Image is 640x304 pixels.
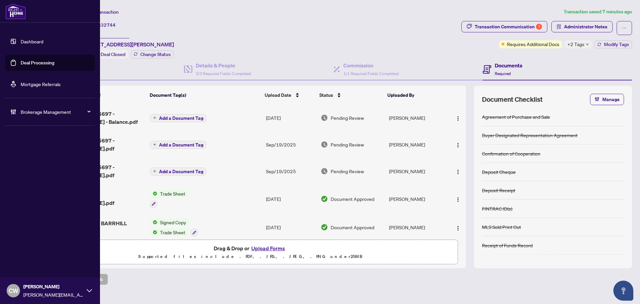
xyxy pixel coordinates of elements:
[263,131,318,158] td: Sep/19/2025
[453,166,463,177] button: Logo
[331,224,374,231] span: Document Approved
[482,150,540,157] div: Confirmation of Cooperation
[321,224,328,231] img: Document Status
[461,21,547,32] button: Transaction Communication1
[594,40,632,48] button: Modify Tags
[61,136,145,153] span: Agent EFT 2505697 - [PERSON_NAME].pdf
[214,244,287,253] span: Drag & Drop or
[21,81,61,87] a: Mortgage Referrals
[453,222,463,233] button: Logo
[455,226,461,231] img: Logo
[482,113,550,120] div: Agreement of Purchase and Sale
[249,244,287,253] button: Upload Forms
[21,108,90,115] span: Brokerage Management
[586,43,589,46] span: down
[157,229,188,236] span: Trade Sheet
[622,26,627,30] span: ellipsis
[263,158,318,185] td: Sep/19/2025
[455,116,461,121] img: Logo
[61,219,145,235] span: FINAL REVISED BARRHILL TRADE.pdf
[482,242,533,249] div: Receipt of Funds Record
[61,163,145,179] span: Agent EFT 2505697 - [PERSON_NAME].pdf
[263,185,318,213] td: [DATE]
[386,158,447,185] td: [PERSON_NAME]
[150,168,206,176] button: Add a Document Tag
[453,194,463,204] button: Logo
[61,191,145,207] span: Trade Sheet - [PERSON_NAME].pdf
[262,86,317,104] th: Upload Date
[59,86,147,104] th: (19) File Name
[495,61,522,69] h4: Documents
[386,131,447,158] td: [PERSON_NAME]
[150,140,206,149] button: Add a Document Tag
[23,291,83,298] span: [PERSON_NAME][EMAIL_ADDRESS][DOMAIN_NAME]
[5,3,26,19] img: logo
[602,94,620,105] span: Manage
[61,110,145,126] span: Agent EFT 2505697 - [PERSON_NAME] - Balance.pdf
[482,187,515,194] div: Deposit Receipt
[331,195,374,203] span: Document Approved
[150,219,198,237] button: Status IconSigned CopyStatus IconTrade Sheet
[319,91,333,99] span: Status
[47,253,454,261] p: Supported files include .PDF, .JPG, .JPEG, .PNG under 25 MB
[43,240,458,265] span: Drag & Drop orUpload FormsSupported files include .PDF, .JPG, .JPEG, .PNG under25MB
[131,50,174,58] button: Change Status
[455,169,461,175] img: Logo
[9,286,18,295] span: CW
[83,50,128,59] div: Status:
[150,219,157,226] img: Status Icon
[150,229,157,236] img: Status Icon
[590,94,624,105] button: Manage
[455,142,461,148] img: Logo
[150,114,206,122] button: Add a Document Tag
[21,60,54,66] a: Deal Processing
[263,104,318,131] td: [DATE]
[23,283,83,290] span: [PERSON_NAME]
[482,205,512,212] div: FINTRAC ID(s)
[455,197,461,202] img: Logo
[21,38,43,44] a: Dashboard
[147,86,262,104] th: Document Tag(s)
[83,40,174,48] span: [STREET_ADDRESS][PERSON_NAME]
[157,219,189,226] span: Signed Copy
[101,51,125,57] span: Deal Closed
[317,86,385,104] th: Status
[265,91,291,99] span: Upload Date
[386,104,447,131] td: [PERSON_NAME]
[453,139,463,150] button: Logo
[150,190,157,197] img: Status Icon
[331,114,364,121] span: Pending Review
[321,114,328,121] img: Document Status
[159,116,203,120] span: Add a Document Tag
[564,8,632,16] article: Transaction saved 7 minutes ago
[564,21,607,32] span: Administrator Notes
[343,71,399,76] span: 1/1 Required Fields Completed
[495,71,511,76] span: Required
[385,86,445,104] th: Uploaded By
[153,170,156,173] span: plus
[140,52,171,57] span: Change Status
[536,24,542,30] div: 1
[482,168,516,176] div: Deposit Cheque
[159,142,203,147] span: Add a Document Tag
[196,61,251,69] h4: Details & People
[482,223,521,231] div: MLS Sold Print Out
[343,61,399,69] h4: Commission
[196,71,251,76] span: 3/3 Required Fields Completed
[263,213,318,242] td: [DATE]
[321,141,328,148] img: Document Status
[482,95,543,104] span: Document Checklist
[453,112,463,123] button: Logo
[157,190,188,197] span: Trade Sheet
[159,169,203,174] span: Add a Document Tag
[551,21,613,32] button: Administrator Notes
[150,141,206,149] button: Add a Document Tag
[83,9,119,15] span: View Transaction
[567,40,584,48] span: +2 Tags
[321,195,328,203] img: Document Status
[386,185,447,213] td: [PERSON_NAME]
[482,131,578,139] div: Buyer Designated Representation Agreement
[321,168,328,175] img: Document Status
[150,113,206,122] button: Add a Document Tag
